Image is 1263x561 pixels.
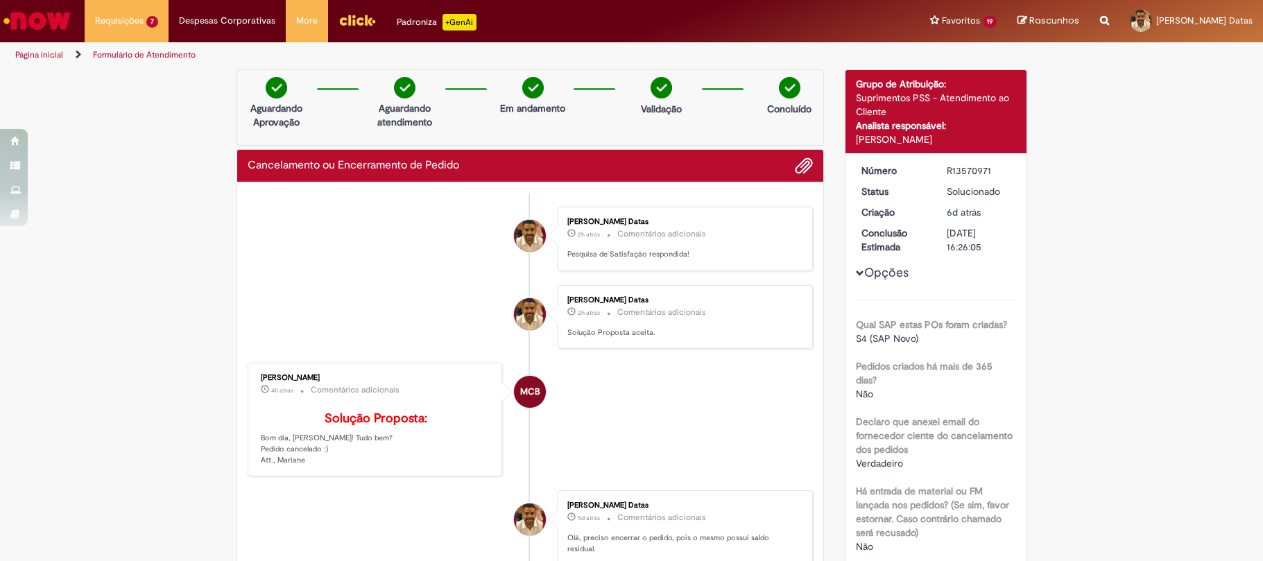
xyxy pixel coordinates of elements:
[567,533,798,554] p: Olá, preciso encerrar o pedido, pois o mesmo possui saldo residual.
[261,374,492,382] div: [PERSON_NAME]
[856,318,1007,331] b: Qual SAP estas POs foram criadas?
[856,388,873,400] span: Não
[296,14,318,28] span: More
[514,220,546,252] div: Jefferson Pereira Datas
[947,164,1011,178] div: R13570971
[617,228,706,240] small: Comentários adicionais
[856,415,1013,456] b: Declaro que anexei email do fornecedor ciente do cancelamento dos pedidos
[617,512,706,524] small: Comentários adicionais
[514,503,546,535] div: Jefferson Pereira Datas
[179,14,275,28] span: Despesas Corporativas
[1,7,73,35] img: ServiceNow
[578,514,600,522] span: 5d atrás
[851,164,936,178] dt: Número
[93,49,196,60] a: Formulário de Atendimento
[856,77,1016,91] div: Grupo de Atribuição:
[856,332,918,345] span: S4 (SAP Novo)
[15,49,63,60] a: Página inicial
[795,157,813,175] button: Adicionar anexos
[1017,15,1079,28] a: Rascunhos
[248,159,459,172] h2: Cancelamento ou Encerramento de Pedido Histórico de tíquete
[856,457,903,469] span: Verdadeiro
[522,77,544,98] img: check-circle-green.png
[261,412,492,465] p: Bom dia, [PERSON_NAME]! Tudo bem? Pedido cancelado :) Att., Mariane
[983,16,997,28] span: 19
[10,42,832,68] ul: Trilhas de página
[651,77,672,98] img: check-circle-green.png
[271,386,293,395] span: 4h atrás
[947,206,981,218] span: 6d atrás
[856,360,993,386] b: Pedidos criados há mais de 365 dias?
[338,10,376,31] img: click_logo_yellow_360x200.png
[394,77,415,98] img: check-circle-green.png
[856,540,873,553] span: Não
[243,101,310,129] p: Aguardando Aprovação
[578,309,600,317] time: 01/10/2025 13:37:40
[578,514,600,522] time: 26/09/2025 16:46:02
[567,218,798,226] div: [PERSON_NAME] Datas
[856,91,1016,119] div: Suprimentos PSS - Atendimento ao Cliente
[271,386,293,395] time: 01/10/2025 11:26:47
[371,101,438,129] p: Aguardando atendimento
[520,375,540,408] span: MCB
[767,102,811,116] p: Concluído
[617,307,706,318] small: Comentários adicionais
[947,226,1011,254] div: [DATE] 16:26:05
[851,205,936,219] dt: Criação
[779,77,800,98] img: check-circle-green.png
[325,411,427,426] b: Solução Proposta:
[856,119,1016,132] div: Analista responsável:
[578,230,600,239] time: 01/10/2025 13:37:50
[947,184,1011,198] div: Solucionado
[311,384,399,396] small: Comentários adicionais
[947,206,981,218] time: 26/09/2025 14:53:19
[567,296,798,304] div: [PERSON_NAME] Datas
[851,184,936,198] dt: Status
[641,102,682,116] p: Validação
[500,101,565,115] p: Em andamento
[578,230,600,239] span: 2h atrás
[514,376,546,408] div: Mariane Cega Bianchessi
[146,16,158,28] span: 7
[856,132,1016,146] div: [PERSON_NAME]
[1029,14,1079,27] span: Rascunhos
[567,501,798,510] div: [PERSON_NAME] Datas
[851,226,936,254] dt: Conclusão Estimada
[443,14,476,31] p: +GenAi
[266,77,287,98] img: check-circle-green.png
[397,14,476,31] div: Padroniza
[578,309,600,317] span: 2h atrás
[856,485,1009,539] b: Há entrada de material ou FM lançada nos pedidos? (Se sim, favor estornar. Caso contrário chamado...
[95,14,144,28] span: Requisições
[567,249,798,260] p: Pesquisa de Satisfação respondida!
[947,205,1011,219] div: 26/09/2025 14:53:19
[514,298,546,330] div: Jefferson Pereira Datas
[1156,15,1253,26] span: [PERSON_NAME] Datas
[567,327,798,338] p: Solução Proposta aceita.
[942,14,980,28] span: Favoritos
